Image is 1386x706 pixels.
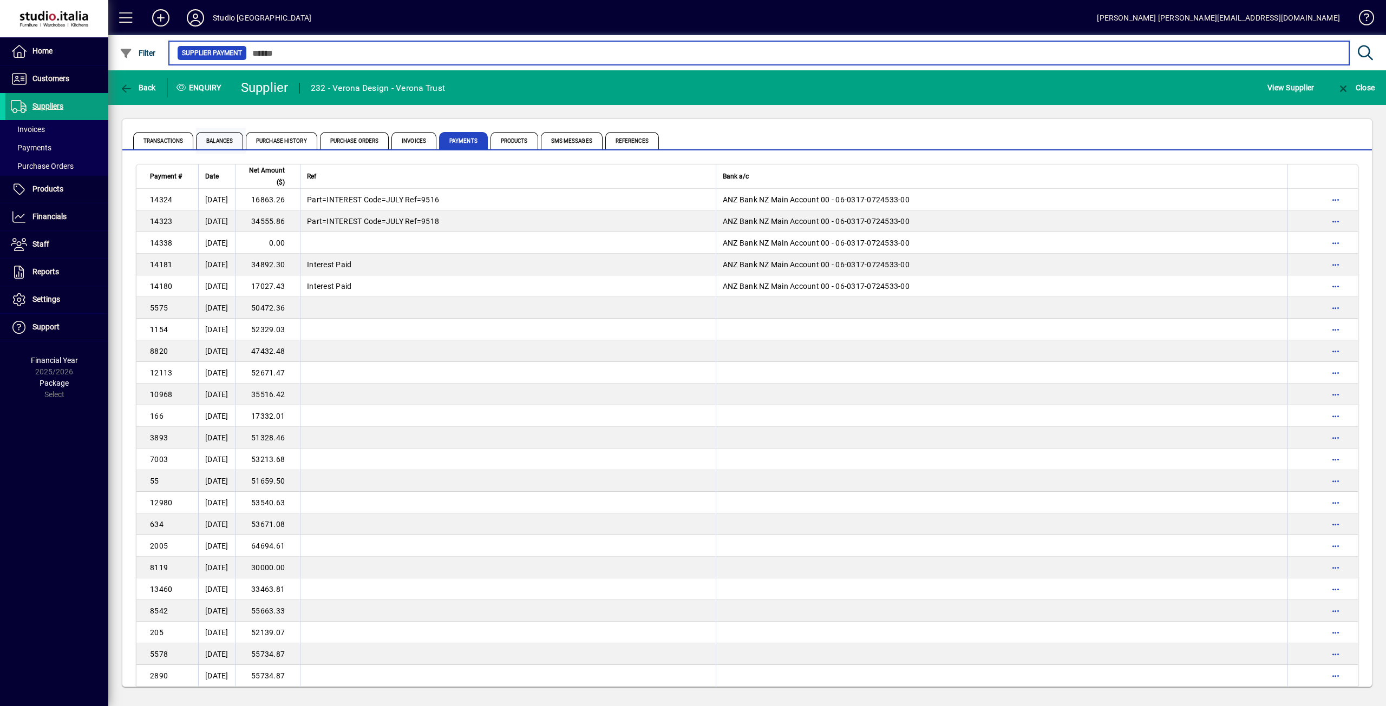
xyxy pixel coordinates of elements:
[1327,516,1344,533] button: More options
[5,38,108,65] a: Home
[198,340,235,362] td: [DATE]
[1327,364,1344,381] button: More options
[307,217,439,226] span: Part=INTEREST Code=JULY Ref=9518
[150,563,168,572] span: 8119
[307,170,709,182] div: Ref
[150,477,159,485] span: 55
[198,600,235,622] td: [DATE]
[198,578,235,600] td: [DATE]
[150,217,172,226] span: 14323
[31,356,78,365] span: Financial Year
[235,470,300,492] td: 51659.50
[1334,78,1377,97] button: Close
[307,170,316,182] span: Ref
[723,260,910,269] span: ANZ Bank NZ Main Account 00 - 06-0317-0724533-00
[5,231,108,258] a: Staff
[1327,537,1344,555] button: More options
[1351,2,1372,37] a: Knowledge Base
[117,43,159,63] button: Filter
[235,535,300,557] td: 64694.61
[5,120,108,138] a: Invoices
[235,557,300,578] td: 30000.00
[11,143,51,152] span: Payments
[198,665,235,687] td: [DATE]
[150,303,168,312] span: 5575
[1327,667,1344,684] button: More options
[1327,191,1344,208] button: More options
[723,170,749,182] span: Bank a/c
[1327,494,1344,511] button: More options
[235,600,300,622] td: 55663.33
[198,427,235,448] td: [DATE]
[1265,78,1317,97] button: View Supplier
[1097,9,1340,27] div: [PERSON_NAME] [PERSON_NAME][EMAIL_ADDRESS][DOMAIN_NAME]
[307,282,351,291] span: Interest Paid
[235,578,300,600] td: 33463.81
[723,170,1281,182] div: Bank a/c
[723,282,910,291] span: ANZ Bank NZ Main Account 00 - 06-0317-0724533-00
[235,622,300,643] td: 52139.07
[235,297,300,319] td: 50472.36
[150,585,172,593] span: 13460
[120,83,156,92] span: Back
[311,80,446,97] div: 232 - Verona Design - Verona Trust
[1327,580,1344,598] button: More options
[235,384,300,405] td: 35516.42
[198,384,235,405] td: [DATE]
[196,132,243,149] span: Balances
[198,275,235,297] td: [DATE]
[198,492,235,513] td: [DATE]
[723,195,910,204] span: ANZ Bank NZ Main Account 00 - 06-0317-0724533-00
[5,314,108,341] a: Support
[32,267,59,276] span: Reports
[198,622,235,643] td: [DATE]
[198,513,235,535] td: [DATE]
[241,79,289,96] div: Supplier
[150,368,172,377] span: 12113
[235,275,300,297] td: 17027.43
[150,628,164,637] span: 205
[439,132,488,149] span: Payments
[198,297,235,319] td: [DATE]
[1327,472,1344,490] button: More options
[198,189,235,210] td: [DATE]
[198,319,235,340] td: [DATE]
[5,203,108,230] a: Financials
[150,520,164,529] span: 634
[1327,386,1344,403] button: More options
[150,542,168,550] span: 2005
[32,102,63,110] span: Suppliers
[133,132,193,149] span: Transactions
[150,170,192,182] div: Payment #
[108,78,168,97] app-page-header-button: Back
[32,74,69,83] span: Customers
[178,8,213,28] button: Profile
[150,455,168,464] span: 7003
[723,217,910,226] span: ANZ Bank NZ Main Account 00 - 06-0317-0724533-00
[1327,342,1344,360] button: More options
[117,78,159,97] button: Back
[541,132,603,149] span: SMS Messages
[5,259,108,286] a: Reports
[198,448,235,470] td: [DATE]
[491,132,538,149] span: Products
[1325,78,1386,97] app-page-header-button: Close enquiry
[11,125,45,134] span: Invoices
[198,643,235,665] td: [DATE]
[32,295,60,303] span: Settings
[32,322,60,331] span: Support
[1337,83,1375,92] span: Close
[235,643,300,665] td: 55734.87
[150,650,168,658] span: 5578
[32,184,63,193] span: Products
[213,9,311,27] div: Studio [GEOGRAPHIC_DATA]
[235,210,300,232] td: 34555.86
[40,379,69,387] span: Package
[150,412,164,420] span: 166
[150,498,172,507] span: 12980
[150,433,168,442] span: 3893
[150,239,172,247] span: 14338
[1327,234,1344,252] button: More options
[1327,299,1344,316] button: More options
[150,390,172,399] span: 10968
